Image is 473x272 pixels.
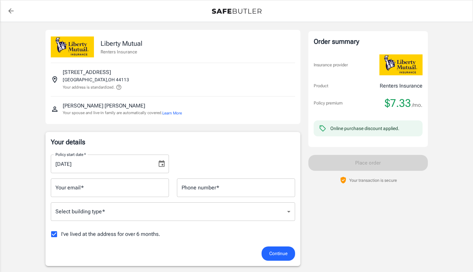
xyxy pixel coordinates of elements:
button: Learn More [162,110,182,116]
p: Liberty Mutual [101,38,142,48]
span: Continue [269,249,287,258]
img: Liberty Mutual [51,36,94,57]
button: Choose date, selected date is Aug 12, 2025 [155,157,168,170]
a: back to quotes [4,4,18,18]
p: Your transaction is secure [349,177,397,183]
input: Enter number [177,178,295,197]
label: Policy start date [55,152,86,157]
svg: Insured address [51,76,59,84]
div: Online purchase discount applied. [330,125,399,132]
span: $7.33 [385,97,411,110]
input: Enter email [51,178,169,197]
p: Policy premium [314,100,343,106]
img: Liberty Mutual [379,54,423,75]
p: Your details [51,137,295,147]
p: Renters Insurance [101,48,142,55]
p: Your address is standardized. [63,84,115,90]
button: Continue [262,246,295,261]
p: [GEOGRAPHIC_DATA] , OH 44113 [63,76,129,83]
p: [STREET_ADDRESS] [63,68,111,76]
p: Renters Insurance [380,82,423,90]
p: Your spouse and live-in family are automatically covered. [63,110,182,116]
span: /mo. [412,101,423,110]
span: I've lived at the address for over 6 months. [61,230,160,238]
p: Insurance provider [314,62,348,68]
div: Order summary [314,36,423,46]
p: Product [314,83,328,89]
img: Back to quotes [212,9,262,14]
p: [PERSON_NAME] [PERSON_NAME] [63,102,145,110]
svg: Insured person [51,105,59,113]
input: MM/DD/YYYY [51,155,152,173]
